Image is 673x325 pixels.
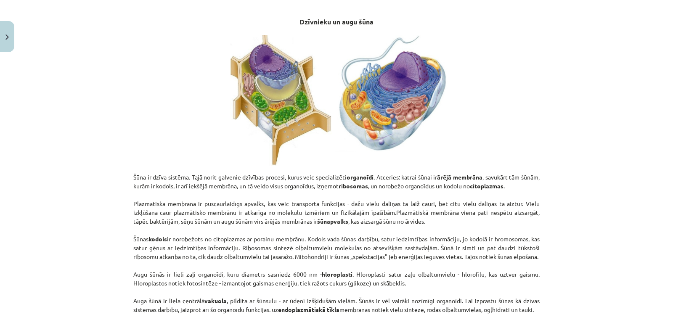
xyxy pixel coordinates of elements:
strong: endoplazmātiskā tīkla [278,306,339,313]
strong: šūnapvalks [317,217,348,225]
strong: kodols [148,235,167,243]
strong: vakuola [204,297,227,304]
strong: Dzīvnieku un augu šūna [299,17,374,26]
strong: ribosomas [339,182,368,190]
strong: hloroplasti [322,270,352,278]
strong: ārējā membrāna [437,173,482,181]
img: icon-close-lesson-0947bae3869378f0d4975bcd49f059093ad1ed9edebbc8119c70593378902aed.svg [5,34,9,40]
strong: organoīdi [347,173,374,181]
strong: citoplazmas [470,182,503,190]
